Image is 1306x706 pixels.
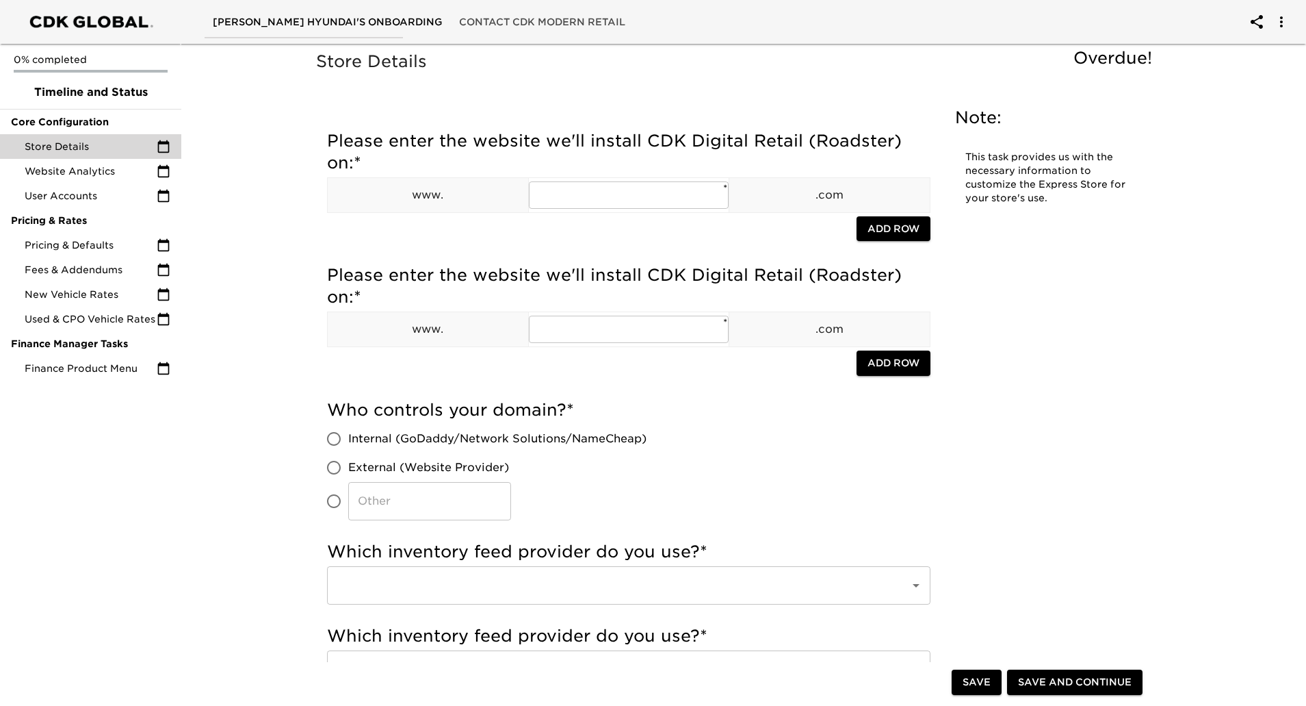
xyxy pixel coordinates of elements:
[348,431,647,447] span: Internal (GoDaddy/Network Solutions/NameCheap)
[11,115,170,129] span: Core Configuration
[327,541,930,563] h5: Which inventory feed provider do you use?
[25,140,157,153] span: Store Details
[906,576,926,595] button: Open
[965,151,1129,205] p: This task provides us with the necessary information to customize the Express Store for your stor...
[25,263,157,277] span: Fees & Addendums
[11,337,170,351] span: Finance Manager Tasks
[729,321,930,338] p: .com
[327,399,930,421] h5: Who controls your domain?
[316,51,1159,73] h5: Store Details
[14,53,168,66] p: 0% completed
[1265,5,1298,38] button: account of current user
[1073,48,1152,68] span: Overdue!
[459,14,625,31] span: Contact CDK Modern Retail
[952,670,1002,696] button: Save
[11,84,170,101] span: Timeline and Status
[11,214,170,227] span: Pricing & Rates
[328,187,528,203] p: www.
[857,351,930,376] button: Add Row
[25,164,157,178] span: Website Analytics
[867,355,919,372] span: Add Row
[25,189,157,203] span: User Accounts
[327,625,930,647] h5: Which inventory feed provider do you use?
[1240,5,1273,38] button: account of current user
[963,675,991,692] span: Save
[1018,675,1132,692] span: Save and Continue
[327,264,930,308] h5: Please enter the website we'll install CDK Digital Retail (Roadster) on:
[729,187,930,203] p: .com
[857,216,930,242] button: Add Row
[906,660,926,679] button: Open
[955,107,1140,129] h5: Note:
[867,220,919,238] span: Add Row
[25,362,157,375] span: Finance Product Menu
[213,14,443,31] span: [PERSON_NAME] Hyundai's Onboarding
[348,482,511,520] input: Other
[328,321,528,338] p: www.
[25,312,157,326] span: Used & CPO Vehicle Rates
[1007,670,1142,696] button: Save and Continue
[25,288,157,301] span: New Vehicle Rates
[327,130,930,174] h5: Please enter the website we'll install CDK Digital Retail (Roadster) on:
[348,459,509,476] span: External (Website Provider)
[25,238,157,252] span: Pricing & Defaults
